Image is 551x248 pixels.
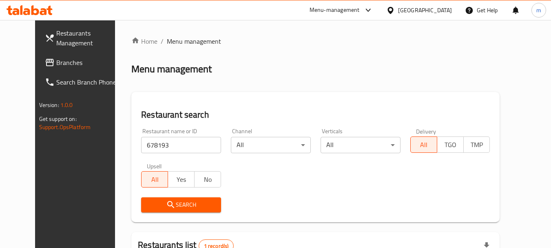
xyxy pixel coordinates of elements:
[131,36,157,46] a: Home
[148,200,215,210] span: Search
[131,63,212,76] h2: Menu management
[168,171,195,188] button: Yes
[437,136,464,153] button: TGO
[38,72,127,92] a: Search Branch Phone
[56,58,121,67] span: Branches
[467,139,487,151] span: TMP
[141,137,221,153] input: Search for restaurant name or ID..
[141,109,490,121] h2: Restaurant search
[147,163,162,169] label: Upsell
[321,137,401,153] div: All
[410,136,437,153] button: All
[141,197,221,212] button: Search
[161,36,164,46] li: /
[141,171,168,188] button: All
[56,77,121,87] span: Search Branch Phone
[310,5,360,15] div: Menu-management
[440,139,460,151] span: TGO
[131,36,500,46] nav: breadcrumb
[536,6,541,15] span: m
[416,128,436,134] label: Delivery
[145,174,165,185] span: All
[39,114,77,124] span: Get support on:
[39,122,91,132] a: Support.OpsPlatform
[39,100,59,110] span: Version:
[171,174,191,185] span: Yes
[38,23,127,53] a: Restaurants Management
[38,53,127,72] a: Branches
[56,28,121,48] span: Restaurants Management
[194,171,221,188] button: No
[398,6,452,15] div: [GEOGRAPHIC_DATA]
[167,36,221,46] span: Menu management
[60,100,73,110] span: 1.0.0
[198,174,218,185] span: No
[414,139,434,151] span: All
[231,137,311,153] div: All
[463,136,490,153] button: TMP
